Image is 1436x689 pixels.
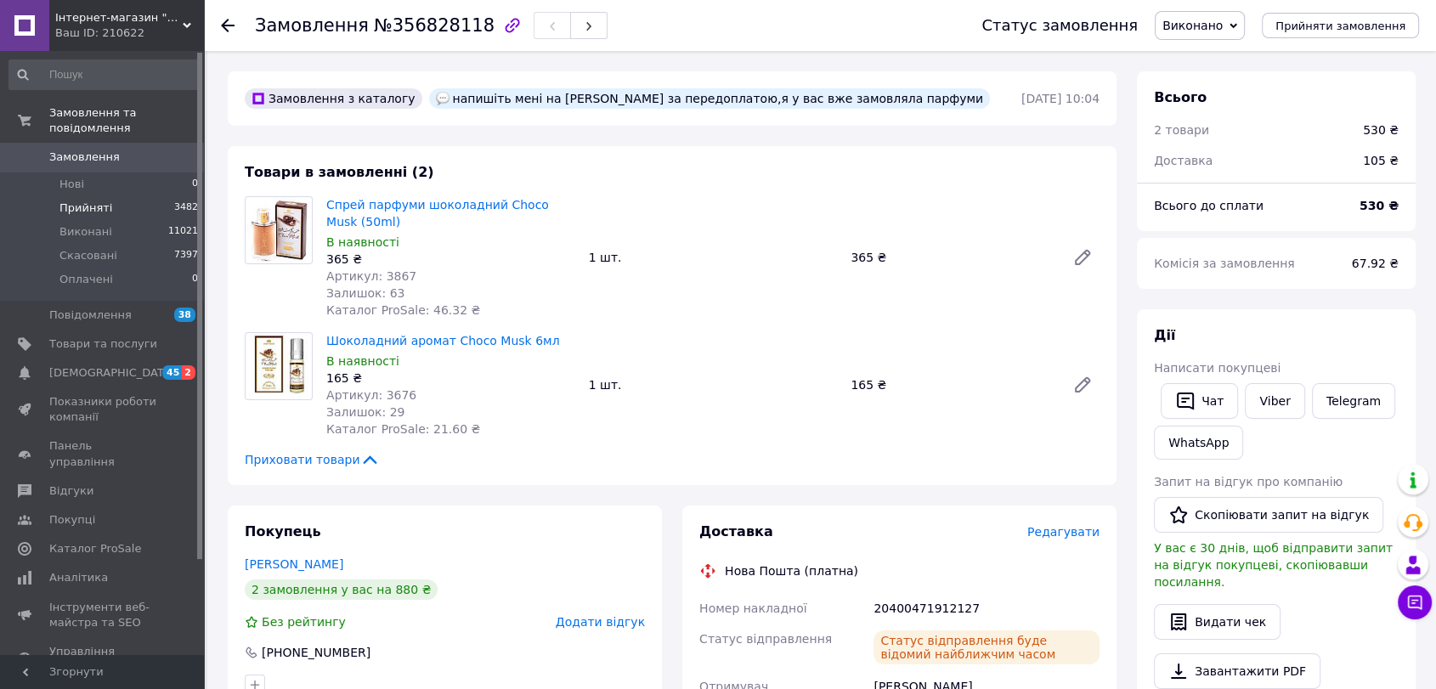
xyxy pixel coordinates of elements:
[1021,92,1100,105] time: [DATE] 10:04
[245,88,422,109] div: Замовлення з каталогу
[174,200,198,216] span: 3482
[1066,368,1100,402] a: Редагувати
[49,600,157,630] span: Інструменти веб-майстра та SEO
[699,523,773,539] span: Доставка
[326,370,575,387] div: 165 ₴
[1154,361,1281,375] span: Написати покупцеві
[1154,199,1264,212] span: Всього до сплати
[699,601,807,615] span: Номер накладної
[326,334,560,347] a: Шоколадний аромат Choco Musk 6мл
[1154,475,1343,489] span: Запит на відгук про компанію
[1154,154,1213,167] span: Доставка
[162,365,182,380] span: 45
[1027,525,1100,539] span: Редагувати
[326,303,480,317] span: Каталог ProSale: 46.32 ₴
[1154,257,1295,270] span: Комісія за замовлення
[59,177,84,192] span: Нові
[49,438,157,469] span: Панель управління
[699,632,832,646] span: Статус відправлення
[436,92,449,105] img: :speech_balloon:
[582,246,845,269] div: 1 шт.
[870,593,1103,624] div: 20400471912127
[429,88,991,109] div: напишіть мені на [PERSON_NAME] за передоплатою,я у вас вже замовляла парфуми
[49,394,157,425] span: Показники роботи компанії
[192,177,198,192] span: 0
[49,570,108,585] span: Аналітика
[1275,20,1405,32] span: Прийняти замовлення
[1398,585,1432,619] button: Чат з покупцем
[326,198,549,229] a: Спрей парфуми шоколадний Choco Musk (50ml)
[174,248,198,263] span: 7397
[1154,653,1320,689] a: Завантажити PDF
[255,15,369,36] span: Замовлення
[49,512,95,528] span: Покупці
[49,483,93,499] span: Відгуки
[49,150,120,165] span: Замовлення
[1154,123,1209,137] span: 2 товари
[1162,19,1223,32] span: Виконано
[249,333,309,399] img: Шоколадний аромат Choco Musk 6мл
[1312,383,1395,419] a: Telegram
[1154,89,1207,105] span: Всього
[1066,240,1100,274] a: Редагувати
[260,644,372,661] div: [PHONE_NUMBER]
[326,251,575,268] div: 365 ₴
[245,579,438,600] div: 2 замовлення у вас на 880 ₴
[182,365,195,380] span: 2
[221,17,235,34] div: Повернутися назад
[1353,142,1409,179] div: 105 ₴
[326,286,404,300] span: Залишок: 63
[245,451,380,468] span: Приховати товари
[174,308,195,322] span: 38
[192,272,198,287] span: 0
[245,523,321,539] span: Покупець
[1161,383,1238,419] button: Чат
[1363,121,1399,138] div: 530 ₴
[1154,497,1383,533] button: Скопіювати запит на відгук
[1154,604,1281,640] button: Видати чек
[326,405,404,419] span: Залишок: 29
[873,630,1100,664] div: Статус відправлення буде відомий найближчим часом
[55,25,204,41] div: Ваш ID: 210622
[374,15,495,36] span: №356828118
[1154,426,1243,460] a: WhatsApp
[49,541,141,556] span: Каталог ProSale
[59,248,117,263] span: Скасовані
[245,164,434,180] span: Товари в замовленні (2)
[1262,13,1419,38] button: Прийняти замовлення
[59,224,112,240] span: Виконані
[49,336,157,352] span: Товари та послуги
[556,615,645,629] span: Додати відгук
[326,422,480,436] span: Каталог ProSale: 21.60 ₴
[844,373,1059,397] div: 165 ₴
[326,388,416,402] span: Артикул: 3676
[262,615,346,629] span: Без рейтингу
[582,373,845,397] div: 1 шт.
[246,197,311,263] img: Спрей парфуми шоколадний Choco Musk (50ml)
[1154,327,1175,343] span: Дії
[1154,541,1393,589] span: У вас є 30 днів, щоб відправити запит на відгук покупцеві, скопіювавши посилання.
[981,17,1138,34] div: Статус замовлення
[326,269,416,283] span: Артикул: 3867
[844,246,1059,269] div: 365 ₴
[245,557,343,571] a: [PERSON_NAME]
[1360,199,1399,212] b: 530 ₴
[59,272,113,287] span: Оплачені
[49,365,175,381] span: [DEMOGRAPHIC_DATA]
[49,308,132,323] span: Повідомлення
[721,562,862,579] div: Нова Пошта (платна)
[326,354,399,368] span: В наявності
[55,10,183,25] span: Інтернет-магазин "Arabian parfum"
[49,644,157,675] span: Управління сайтом
[326,235,399,249] span: В наявності
[8,59,200,90] input: Пошук
[1352,257,1399,270] span: 67.92 ₴
[1245,383,1304,419] a: Viber
[59,200,112,216] span: Прийняті
[49,105,204,136] span: Замовлення та повідомлення
[168,224,198,240] span: 11021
